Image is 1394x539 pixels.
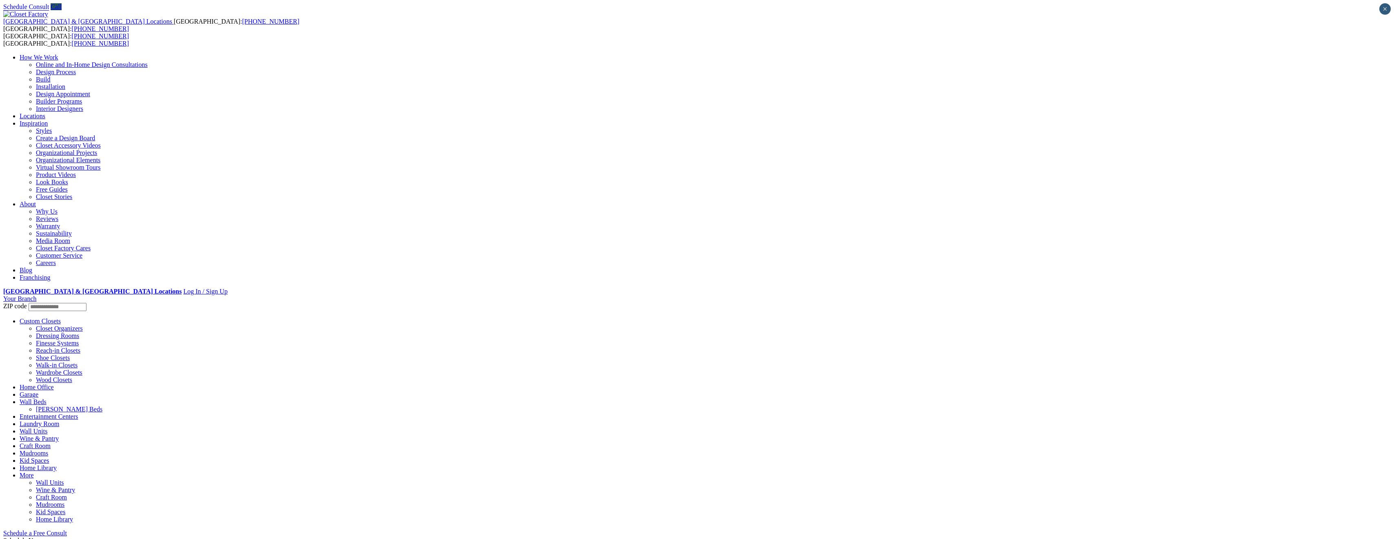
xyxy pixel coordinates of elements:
a: Warranty [36,223,60,230]
a: Laundry Room [20,420,59,427]
a: [PHONE_NUMBER] [72,40,129,47]
a: Organizational Projects [36,149,97,156]
a: Design Appointment [36,91,90,97]
span: [GEOGRAPHIC_DATA]: [GEOGRAPHIC_DATA]: [3,18,299,32]
a: Inspiration [20,120,48,127]
a: Wine & Pantry [20,435,59,442]
a: Home Library [20,464,57,471]
a: Free Guides [36,186,68,193]
a: Careers [36,259,56,266]
a: Schedule a Free Consult (opens a dropdown menu) [3,530,67,537]
a: Craft Room [36,494,67,501]
input: Enter your Zip code [29,303,86,311]
a: More menu text will display only on big screen [20,472,34,479]
a: Mudrooms [36,501,64,508]
a: Wardrobe Closets [36,369,82,376]
button: Close [1379,3,1391,15]
a: Reviews [36,215,58,222]
a: Closet Factory Cares [36,245,91,252]
a: Log In / Sign Up [183,288,227,295]
img: Closet Factory [3,11,48,18]
a: Kid Spaces [36,508,65,515]
a: Build [36,76,51,83]
a: Call [51,3,62,10]
a: Shoe Closets [36,354,70,361]
a: Walk-in Closets [36,362,78,369]
a: Kid Spaces [20,457,49,464]
a: Create a Design Board [36,135,95,141]
a: Reach-in Closets [36,347,80,354]
a: Look Books [36,179,68,186]
a: Home Library [36,516,73,523]
a: [GEOGRAPHIC_DATA] & [GEOGRAPHIC_DATA] Locations [3,288,182,295]
a: Mudrooms [20,450,48,457]
a: Design Process [36,68,76,75]
a: Craft Room [20,442,51,449]
a: Closet Accessory Videos [36,142,101,149]
a: Dressing Rooms [36,332,79,339]
a: [PHONE_NUMBER] [72,25,129,32]
a: Sustainability [36,230,72,237]
a: Wall Beds [20,398,47,405]
a: [GEOGRAPHIC_DATA] & [GEOGRAPHIC_DATA] Locations [3,18,174,25]
a: Wall Units [20,428,47,435]
a: Franchising [20,274,51,281]
a: Closet Organizers [36,325,83,332]
a: About [20,201,36,208]
a: Custom Closets [20,318,61,325]
a: Online and In-Home Design Consultations [36,61,148,68]
a: [PHONE_NUMBER] [242,18,299,25]
a: Closet Stories [36,193,72,200]
a: Interior Designers [36,105,83,112]
a: Wall Units [36,479,64,486]
a: Why Us [36,208,58,215]
a: Wood Closets [36,376,72,383]
a: [PERSON_NAME] Beds [36,406,102,413]
a: Organizational Elements [36,157,100,163]
a: Product Videos [36,171,76,178]
a: Garage [20,391,38,398]
a: Schedule Consult [3,3,49,10]
a: Wine & Pantry [36,486,75,493]
span: [GEOGRAPHIC_DATA] & [GEOGRAPHIC_DATA] Locations [3,18,172,25]
a: Your Branch [3,295,36,302]
span: [GEOGRAPHIC_DATA]: [GEOGRAPHIC_DATA]: [3,33,129,47]
a: Installation [36,83,65,90]
a: [PHONE_NUMBER] [72,33,129,40]
a: Home Office [20,384,54,391]
a: Styles [36,127,52,134]
a: Customer Service [36,252,82,259]
a: Blog [20,267,32,274]
a: Media Room [36,237,70,244]
a: Virtual Showroom Tours [36,164,101,171]
a: How We Work [20,54,58,61]
a: Locations [20,113,45,119]
a: Finesse Systems [36,340,79,347]
a: Entertainment Centers [20,413,78,420]
span: ZIP code [3,303,27,309]
a: Builder Programs [36,98,82,105]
